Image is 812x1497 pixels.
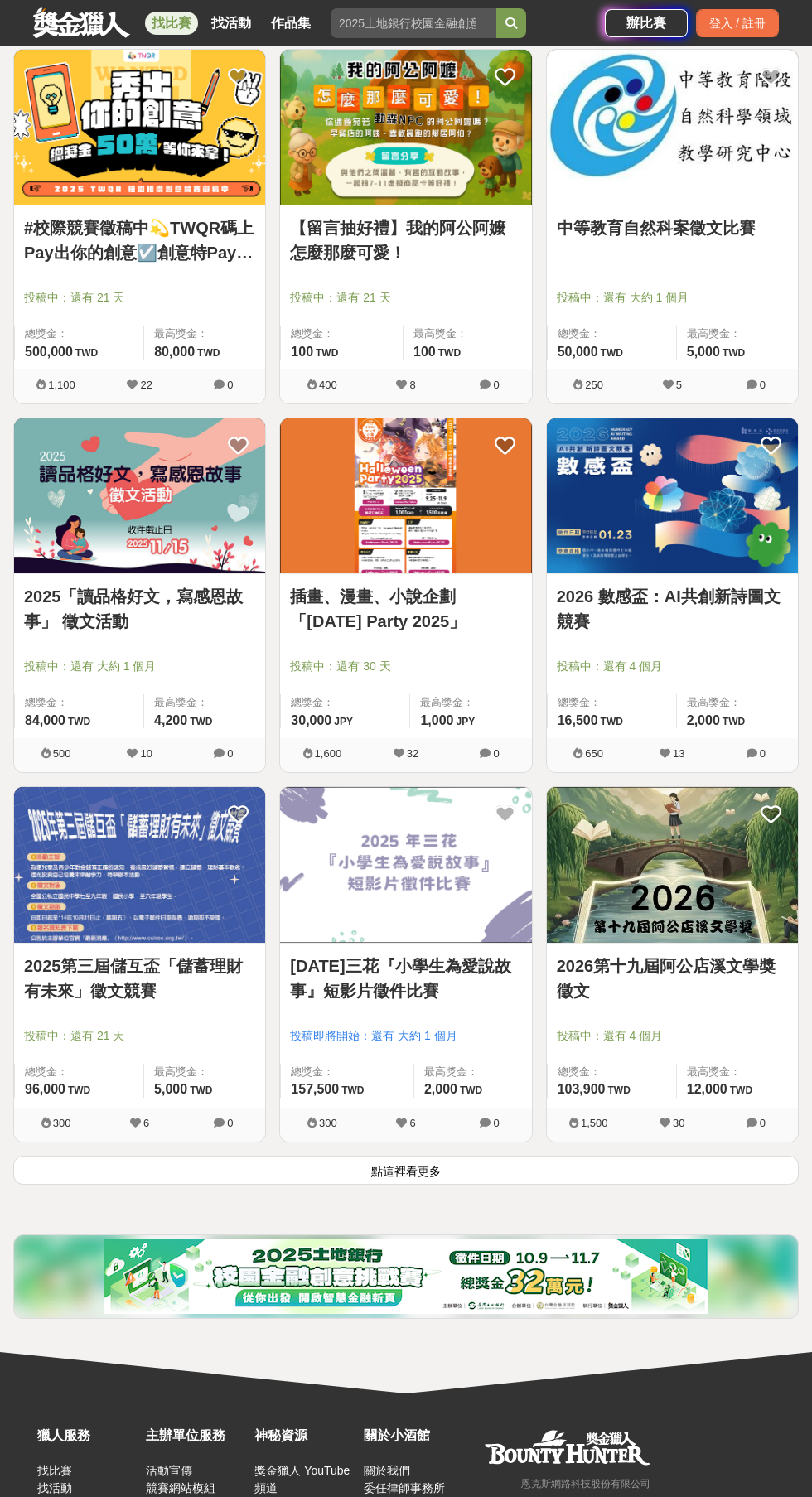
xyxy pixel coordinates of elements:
[413,326,522,342] span: 最高獎金：
[14,50,265,205] img: Cover Image
[24,954,255,1003] a: 2025第三屆儲互盃「儲蓄理財有未來」徵文競賽
[558,1064,666,1080] span: 總獎金：
[319,1117,337,1129] span: 300
[37,1481,72,1495] a: 找活動
[673,747,684,760] span: 13
[254,1426,355,1446] div: 神秘資源
[280,787,531,942] img: Cover Image
[264,12,317,35] a: 作品集
[547,787,798,943] a: Cover Image
[760,379,766,391] span: 0
[319,379,337,391] span: 400
[547,50,798,205] img: Cover Image
[521,1478,650,1490] small: 恩克斯網路科技股份有限公司
[558,345,598,359] span: 50,000
[25,1082,65,1096] span: 96,000
[687,326,788,342] span: 最高獎金：
[290,584,521,634] a: 插畫、漫畫、小說企劃「[DATE] Party 2025」
[407,747,418,760] span: 32
[424,1064,522,1080] span: 最高獎金：
[143,1117,149,1129] span: 6
[14,787,265,942] img: Cover Image
[557,215,788,240] a: 中等教育自然科案徵文比賽
[608,1084,631,1096] span: TWD
[290,954,521,1003] a: [DATE]三花『小學生為愛說故事』短影片徵件比賽
[334,716,353,727] span: JPY
[601,716,623,727] span: TWD
[547,787,798,942] img: Cover Image
[190,716,212,727] span: TWD
[197,347,220,359] span: TWD
[581,1117,608,1129] span: 1,500
[24,658,255,675] span: 投稿中：還有 大約 1 個月
[558,1082,606,1096] span: 103,900
[290,1027,521,1045] span: 投稿即將開始：還有 大約 1 個月
[424,1082,457,1096] span: 2,000
[493,1117,499,1129] span: 0
[104,1239,708,1314] img: 1561c338-694d-4a88-8a15-1846d2acee28.png
[364,1481,445,1495] a: 委任律師事務所
[291,326,393,342] span: 總獎金：
[140,747,152,760] span: 10
[676,379,682,391] span: 5
[558,694,666,711] span: 總獎金：
[280,50,531,205] img: Cover Image
[493,747,499,760] span: 0
[557,658,788,675] span: 投稿中：還有 4 個月
[723,347,745,359] span: TWD
[25,713,65,727] span: 84,000
[687,1064,788,1080] span: 最高獎金：
[53,1117,71,1129] span: 300
[146,1426,246,1446] div: 主辦單位服務
[558,713,598,727] span: 16,500
[24,289,255,307] span: 投稿中：還有 21 天
[558,326,666,342] span: 總獎金：
[140,379,152,391] span: 22
[585,379,603,391] span: 250
[280,418,531,573] img: Cover Image
[315,747,342,760] span: 1,600
[154,1082,187,1096] span: 5,000
[37,1426,138,1446] div: 獵人服務
[687,345,720,359] span: 5,000
[227,379,233,391] span: 0
[254,1464,350,1495] a: 獎金獵人 YouTube 頻道
[24,215,255,265] a: #校際競賽徵稿中💫TWQR碼上Pay出你的創意☑️創意特Pay員徵召令🔥短影音、梗圖大賽開跑啦🤩
[557,289,788,307] span: 投稿中：還有 大約 1 個月
[687,694,788,711] span: 最高獎金：
[154,1064,255,1080] span: 最高獎金：
[205,12,258,35] a: 找活動
[154,713,187,727] span: 4,200
[460,1084,482,1096] span: TWD
[413,345,436,359] span: 100
[673,1117,684,1129] span: 30
[605,9,688,37] a: 辦比賽
[25,326,133,342] span: 總獎金：
[14,418,265,573] img: Cover Image
[557,1027,788,1045] span: 投稿中：還有 4 個月
[760,1117,766,1129] span: 0
[290,658,521,675] span: 投稿中：還有 30 天
[331,8,496,38] input: 2025土地銀行校園金融創意挑戰賽：從你出發 開啟智慧金融新頁
[24,584,255,634] a: 2025「讀品格好文，寫感恩故事」 徵文活動
[227,1117,233,1129] span: 0
[601,347,623,359] span: TWD
[146,1481,215,1495] a: 競賽網站模組
[493,379,499,391] span: 0
[409,379,415,391] span: 8
[53,747,71,760] span: 500
[25,345,73,359] span: 500,000
[291,713,331,727] span: 30,000
[13,1156,799,1185] button: 點這裡看更多
[291,345,313,359] span: 100
[760,747,766,760] span: 0
[154,694,255,711] span: 最高獎金：
[290,215,521,265] a: 【留言抽好禮】我的阿公阿嬤怎麼那麼可愛！
[24,1027,255,1045] span: 投稿中：還有 21 天
[730,1084,752,1096] span: TWD
[409,1117,415,1129] span: 6
[154,326,255,342] span: 最高獎金：
[341,1084,364,1096] span: TWD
